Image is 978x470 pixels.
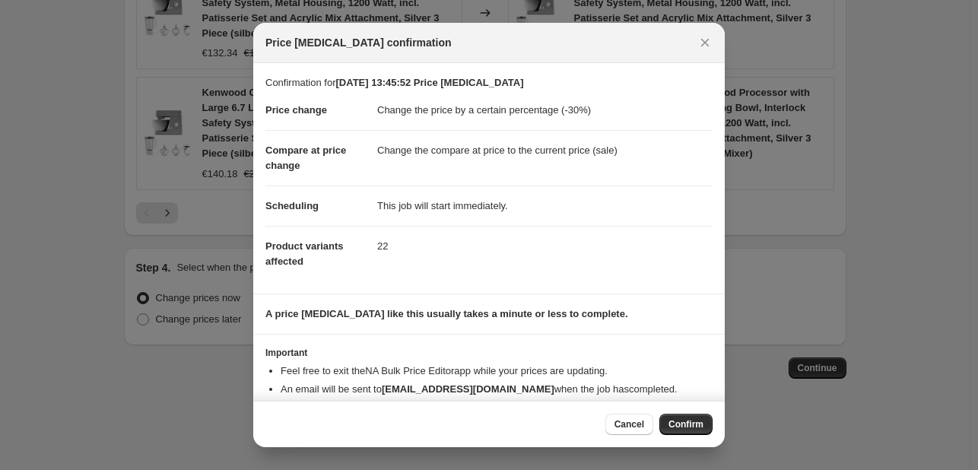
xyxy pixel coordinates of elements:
button: Close [694,32,716,53]
dd: Change the price by a certain percentage (-30%) [377,91,713,130]
span: Compare at price change [265,144,346,171]
b: [DATE] 13:45:52 Price [MEDICAL_DATA] [335,77,523,88]
dd: This job will start immediately. [377,186,713,226]
h3: Important [265,347,713,359]
span: Price change [265,104,327,116]
span: Confirm [668,418,703,430]
li: You can update your confirmation email address from your . [281,400,713,415]
button: Cancel [605,414,653,435]
dd: 22 [377,226,713,266]
p: Confirmation for [265,75,713,91]
button: Confirm [659,414,713,435]
b: A price [MEDICAL_DATA] like this usually takes a minute or less to complete. [265,308,628,319]
span: Scheduling [265,200,319,211]
li: An email will be sent to when the job has completed . [281,382,713,397]
li: Feel free to exit the NA Bulk Price Editor app while your prices are updating. [281,364,713,379]
dd: Change the compare at price to the current price (sale) [377,130,713,170]
span: Price [MEDICAL_DATA] confirmation [265,35,452,50]
b: [EMAIL_ADDRESS][DOMAIN_NAME] [382,383,554,395]
span: Cancel [614,418,644,430]
span: Product variants affected [265,240,344,267]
